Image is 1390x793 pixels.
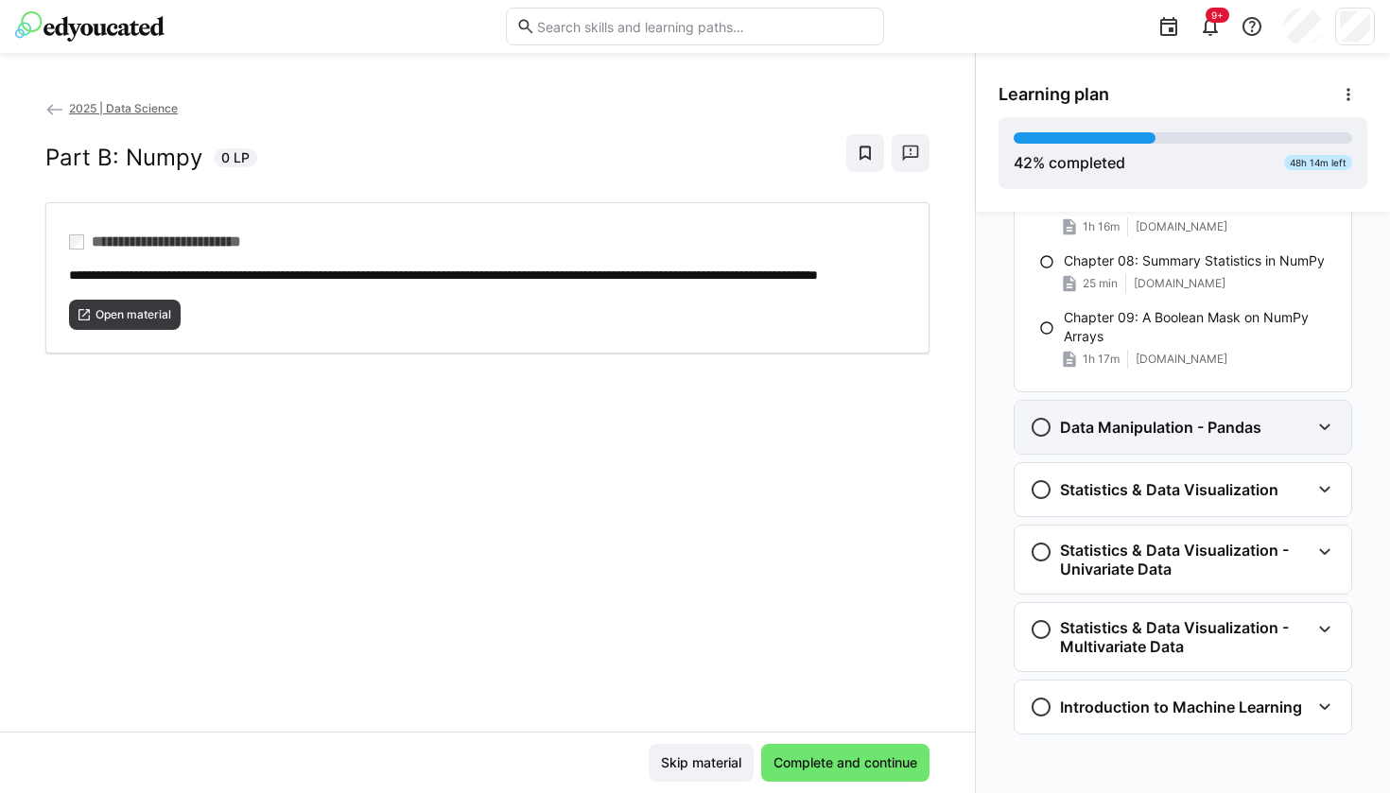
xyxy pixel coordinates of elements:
h3: Statistics & Data Visualization [1060,480,1278,499]
input: Search skills and learning paths… [535,18,874,35]
span: 9+ [1211,9,1224,21]
div: % completed [1014,151,1125,174]
span: 42 [1014,153,1033,172]
span: [DOMAIN_NAME] [1136,219,1227,234]
h3: Statistics & Data Visualization - Univariate Data [1060,541,1310,578]
h2: Part B: Numpy [45,144,202,172]
span: Learning plan [999,84,1109,105]
span: 25 min [1083,276,1118,291]
span: [DOMAIN_NAME] [1136,352,1227,367]
a: 2025 | Data Science [45,101,178,115]
h3: Statistics & Data Visualization - Multivariate Data [1060,618,1310,656]
span: 0 LP [221,148,250,167]
span: Open material [94,307,173,322]
button: Open material [69,300,181,330]
span: 1h 17m [1083,352,1120,367]
div: 48h 14m left [1284,155,1352,170]
p: Chapter 09: A Boolean Mask on NumPy Arrays [1064,308,1336,346]
h3: Introduction to Machine Learning [1060,698,1302,716]
p: Chapter 08: Summary Statistics in NumPy [1064,251,1325,270]
span: 1h 16m [1083,219,1120,234]
span: [DOMAIN_NAME] [1134,276,1225,291]
span: 2025 | Data Science [69,101,178,115]
span: Skip material [658,753,744,772]
h3: Data Manipulation - Pandas [1060,418,1261,437]
button: Skip material [649,744,754,782]
span: Complete and continue [771,753,920,772]
button: Complete and continue [761,744,930,782]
